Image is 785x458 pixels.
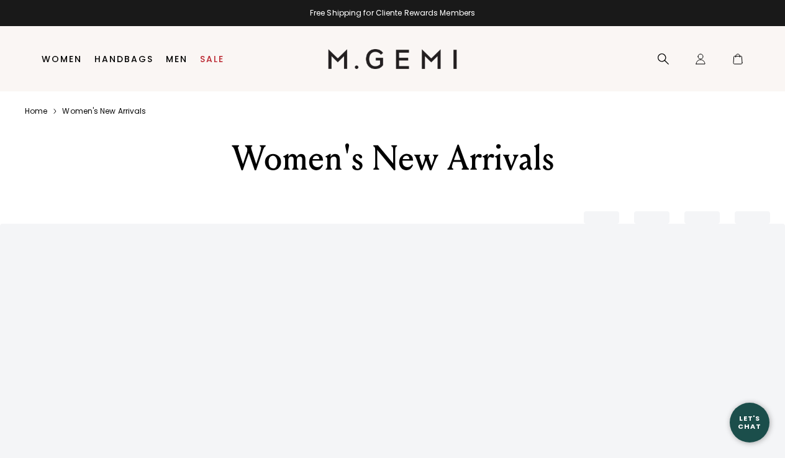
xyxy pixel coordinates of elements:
a: Handbags [94,54,153,64]
a: Women's new arrivals [62,106,146,116]
a: Sale [200,54,224,64]
a: Men [166,54,188,64]
a: Home [25,106,47,116]
a: Women [42,54,82,64]
div: Let's Chat [730,414,769,430]
div: Women's New Arrivals [162,136,623,181]
img: M.Gemi [328,49,458,69]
